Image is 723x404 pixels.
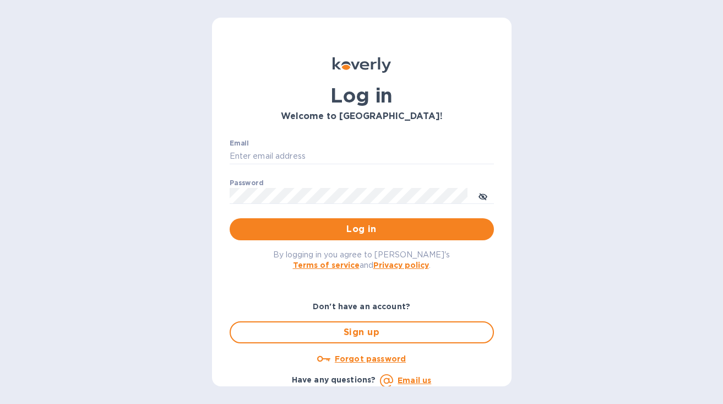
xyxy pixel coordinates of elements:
button: Log in [230,218,494,240]
button: toggle password visibility [472,185,494,207]
a: Privacy policy [373,261,429,270]
span: Sign up [240,326,484,339]
label: Email [230,140,249,147]
span: By logging in you agree to [PERSON_NAME]'s and . [273,250,450,270]
b: Have any questions? [292,375,376,384]
span: Log in [238,223,485,236]
h1: Log in [230,84,494,107]
input: Enter email address [230,148,494,165]
img: Koverly [333,57,391,73]
b: Don't have an account? [313,302,410,311]
a: Terms of service [293,261,360,270]
h3: Welcome to [GEOGRAPHIC_DATA]! [230,111,494,122]
a: Email us [398,376,431,385]
button: Sign up [230,321,494,343]
u: Forgot password [335,354,406,363]
label: Password [230,180,263,186]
